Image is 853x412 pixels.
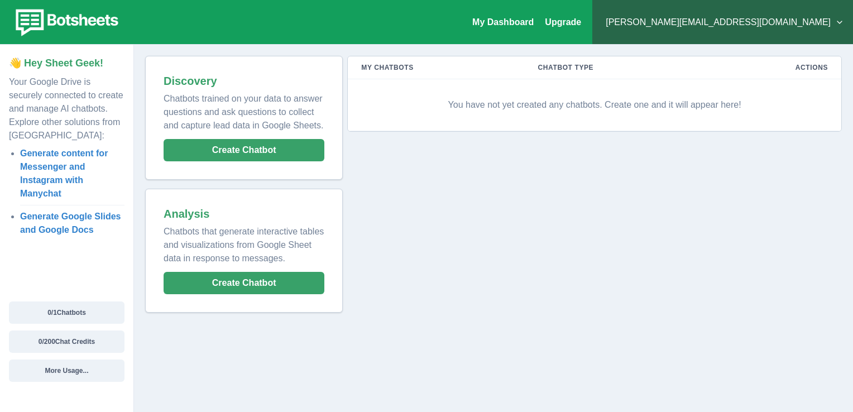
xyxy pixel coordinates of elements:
[348,56,524,79] th: My Chatbots
[9,56,124,71] p: 👋 Hey Sheet Geek!
[9,360,124,382] button: More Usage...
[20,148,108,198] a: Generate content for Messenger and Instagram with Manychat
[164,272,324,294] button: Create Chatbot
[525,56,709,79] th: Chatbot Type
[9,7,122,38] img: botsheets-logo.png
[164,221,324,265] p: Chatbots that generate interactive tables and visualizations from Google Sheet data in response t...
[20,212,121,234] a: Generate Google Slides and Google Docs
[9,71,124,142] p: Your Google Drive is securely connected to create and manage AI chatbots. Explore other solutions...
[545,17,581,27] a: Upgrade
[361,88,828,122] p: You have not yet created any chatbots. Create one and it will appear here!
[601,11,844,33] button: [PERSON_NAME][EMAIL_ADDRESS][DOMAIN_NAME]
[709,56,841,79] th: Actions
[9,330,124,353] button: 0/200Chat Credits
[472,17,534,27] a: My Dashboard
[9,301,124,324] button: 0/1Chatbots
[164,88,324,132] p: Chatbots trained on your data to answer questions and ask questions to collect and capture lead d...
[164,139,324,161] button: Create Chatbot
[164,74,324,88] h2: Discovery
[164,207,324,221] h2: Analysis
